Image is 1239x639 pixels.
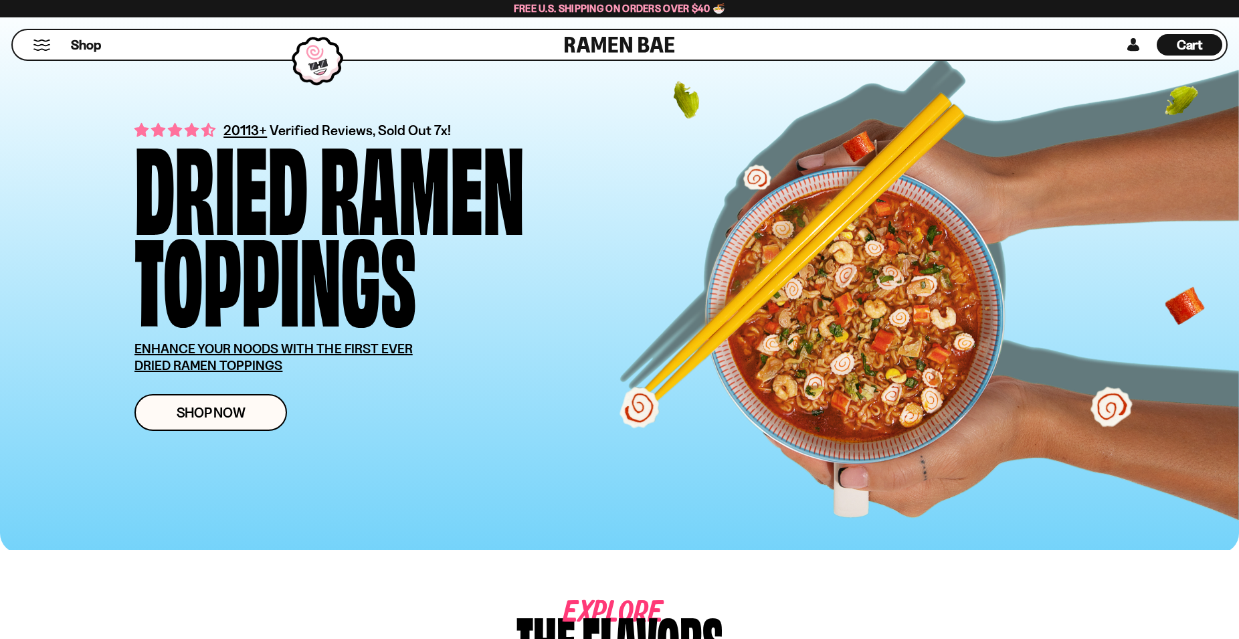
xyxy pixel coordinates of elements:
[514,2,726,15] span: Free U.S. Shipping on Orders over $40 🍜
[33,39,51,51] button: Mobile Menu Trigger
[1177,37,1203,53] span: Cart
[563,607,622,620] span: Explore
[134,394,287,431] a: Shop Now
[134,229,416,321] div: Toppings
[134,137,308,229] div: Dried
[1157,30,1222,60] div: Cart
[320,137,525,229] div: Ramen
[71,36,101,54] span: Shop
[71,34,101,56] a: Shop
[134,341,413,373] u: ENHANCE YOUR NOODS WITH THE FIRST EVER DRIED RAMEN TOPPINGS
[177,405,246,420] span: Shop Now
